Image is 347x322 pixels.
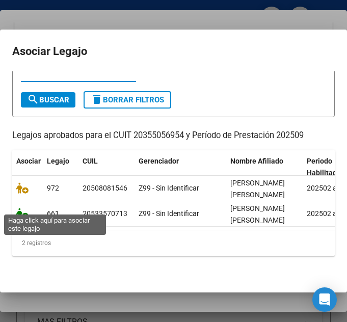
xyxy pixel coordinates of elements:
[139,157,179,165] span: Gerenciador
[135,150,226,184] datatable-header-cell: Gerenciador
[27,93,39,105] mat-icon: search
[139,209,199,218] span: Z99 - Sin Identificar
[83,208,127,220] div: 20533570713
[139,184,199,192] span: Z99 - Sin Identificar
[78,150,135,184] datatable-header-cell: CUIL
[230,179,285,199] span: CORREA GINER SANTIAGO NICOLAS
[12,150,43,184] datatable-header-cell: Asociar
[230,204,285,224] span: CORREA GINER AGUSTIN IGNACIO
[47,157,69,165] span: Legajo
[12,230,335,256] div: 2 registros
[47,184,59,192] span: 972
[91,95,164,104] span: Borrar Filtros
[21,92,75,108] button: Buscar
[47,209,59,218] span: 661
[12,42,335,61] h2: Asociar Legajo
[84,91,171,109] button: Borrar Filtros
[12,129,335,142] p: Legajos aprobados para el CUIT 20355056954 y Período de Prestación 202509
[27,95,69,104] span: Buscar
[16,157,41,165] span: Asociar
[91,93,103,105] mat-icon: delete
[83,157,98,165] span: CUIL
[230,157,283,165] span: Nombre Afiliado
[226,150,303,184] datatable-header-cell: Nombre Afiliado
[307,157,341,177] span: Periodo Habilitado
[83,182,127,194] div: 20508081546
[43,150,78,184] datatable-header-cell: Legajo
[312,287,337,312] div: Open Intercom Messenger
